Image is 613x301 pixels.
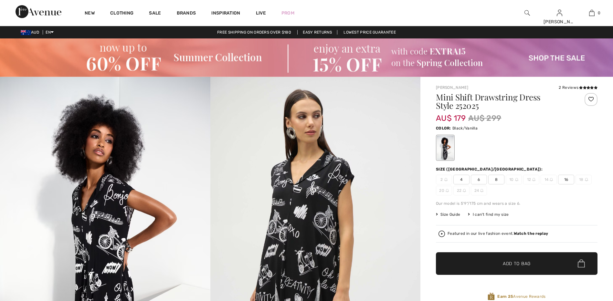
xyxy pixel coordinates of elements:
[576,9,608,17] a: 0
[21,30,31,35] img: Australian Dollar
[541,175,557,184] span: 14
[558,175,574,184] span: 16
[281,10,294,16] a: Prom
[452,126,478,130] span: Black/Vanilla
[436,186,452,195] span: 20
[488,292,495,301] img: Avenue Rewards
[436,126,451,130] span: Color:
[488,175,504,184] span: 8
[436,175,452,184] span: 2
[468,212,509,217] div: I can't find my size
[436,107,466,123] span: AU$ 179
[497,294,513,299] strong: Earn 25
[436,201,597,206] div: Our model is 5'9"/175 cm and wears a size 6.
[572,253,607,269] iframe: Opens a widget where you can find more information
[559,85,597,90] div: 2 Reviews
[515,178,518,181] img: ring-m.svg
[544,18,575,25] div: [PERSON_NAME]
[16,5,61,18] img: 1ère Avenue
[444,178,448,181] img: ring-m.svg
[524,9,530,17] img: search the website
[550,178,553,181] img: ring-m.svg
[436,85,468,90] a: [PERSON_NAME]
[446,189,449,192] img: ring-m.svg
[557,10,562,16] a: Sign In
[211,10,240,17] span: Inspiration
[585,178,588,181] img: ring-m.svg
[503,260,531,267] span: Add to Bag
[436,212,460,217] span: Size Guide
[436,166,544,172] div: Size ([GEOGRAPHIC_DATA]/[GEOGRAPHIC_DATA]):
[514,231,548,236] strong: Watch the replay
[297,30,337,35] a: Easy Returns
[85,10,95,17] a: New
[436,252,597,275] button: Add to Bag
[589,9,595,17] img: My Bag
[46,30,54,35] span: EN
[453,186,470,195] span: 22
[448,232,548,236] div: Featured in our live fashion event.
[463,189,466,192] img: ring-m.svg
[21,30,42,35] span: AUD
[523,175,539,184] span: 12
[256,10,266,16] a: Live
[497,294,545,299] span: Avenue Rewards
[471,186,487,195] span: 24
[453,175,470,184] span: 4
[439,231,445,237] img: Watch the replay
[338,30,401,35] a: Lowest Price Guarantee
[557,9,562,17] img: My Info
[468,112,501,124] span: AU$ 299
[149,10,161,17] a: Sale
[576,175,592,184] span: 18
[436,93,571,110] h1: Mini Shift Drawstring Dress Style 252025
[212,30,296,35] a: Free shipping on orders over $180
[471,175,487,184] span: 6
[480,189,483,192] img: ring-m.svg
[437,136,454,160] div: Black/Vanilla
[110,10,133,17] a: Clothing
[532,178,535,181] img: ring-m.svg
[506,175,522,184] span: 10
[177,10,196,17] a: Brands
[598,10,600,16] span: 0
